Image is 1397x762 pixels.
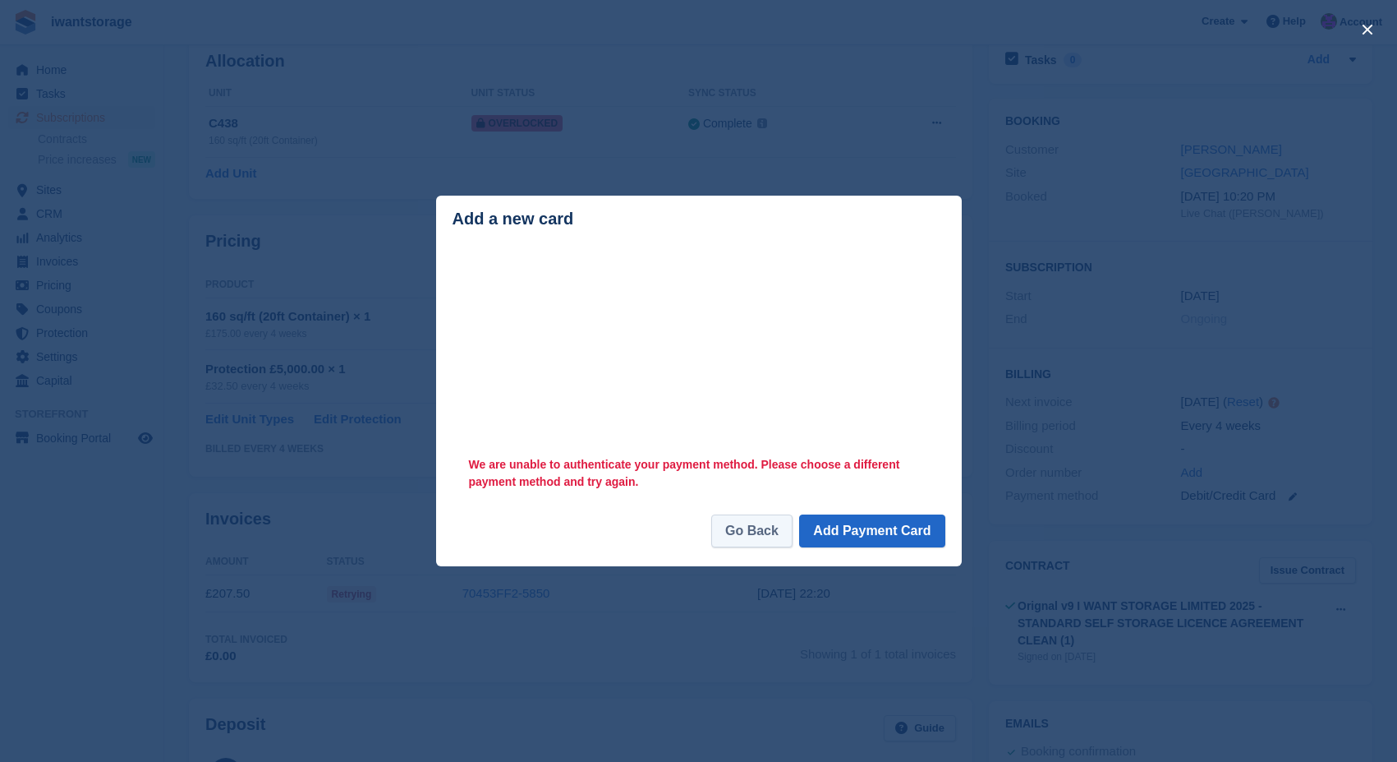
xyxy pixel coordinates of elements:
button: close [1354,16,1381,43]
iframe: Secure payment input frame [449,245,949,451]
button: Add Payment Card [799,515,944,547]
div: Add a new card [453,210,945,229]
a: Go Back [711,515,793,547]
div: We are unable to authenticate your payment method. Please choose a different payment method and t... [453,448,945,495]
